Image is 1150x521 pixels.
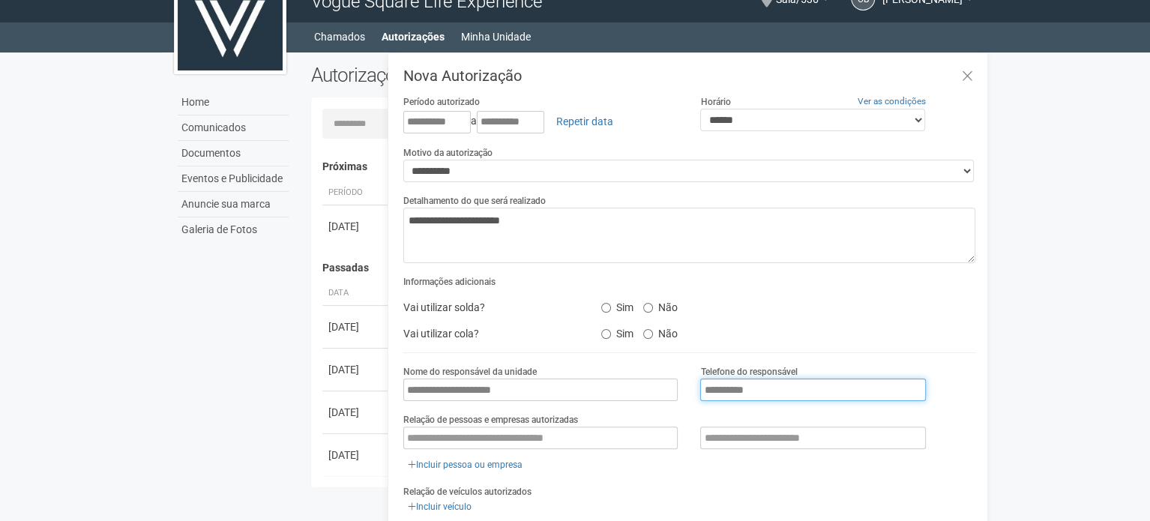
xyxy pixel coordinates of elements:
h2: Autorizações [311,64,632,86]
th: Período [322,181,390,205]
label: Período autorizado [403,95,480,109]
a: Minha Unidade [461,26,531,47]
a: Repetir data [547,109,623,134]
div: a [403,109,678,134]
a: Ver as condições [858,96,926,106]
th: Data [322,281,390,306]
input: Sim [601,329,611,339]
label: Sim [601,296,633,314]
a: Documentos [178,141,289,166]
a: Galeria de Fotos [178,217,289,242]
div: [DATE] [328,219,384,234]
div: [DATE] [328,448,384,463]
a: Eventos e Publicidade [178,166,289,192]
input: Não [643,303,653,313]
div: [DATE] [328,405,384,420]
h4: Passadas [322,262,965,274]
a: Autorizações [382,26,445,47]
label: Informações adicionais [403,275,496,289]
a: Comunicados [178,115,289,141]
div: [DATE] [328,362,384,377]
h4: Próximas [322,161,965,172]
a: Incluir pessoa ou empresa [403,457,527,473]
label: Sim [601,322,633,340]
div: Vai utilizar solda? [392,296,590,319]
a: Chamados [314,26,365,47]
a: Incluir veículo [403,499,476,515]
input: Sim [601,303,611,313]
div: Vai utilizar cola? [392,322,590,345]
input: Não [643,329,653,339]
label: Nome do responsável da unidade [403,365,537,379]
a: Anuncie sua marca [178,192,289,217]
label: Relação de pessoas e empresas autorizadas [403,413,578,427]
label: Motivo da autorização [403,146,493,160]
label: Relação de veículos autorizados [403,485,532,499]
a: Home [178,90,289,115]
label: Não [643,322,678,340]
h3: Nova Autorização [403,68,975,83]
label: Horário [700,95,730,109]
div: [DATE] [328,319,384,334]
label: Detalhamento do que será realizado [403,194,546,208]
label: Telefone do responsável [700,365,797,379]
label: Não [643,296,678,314]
